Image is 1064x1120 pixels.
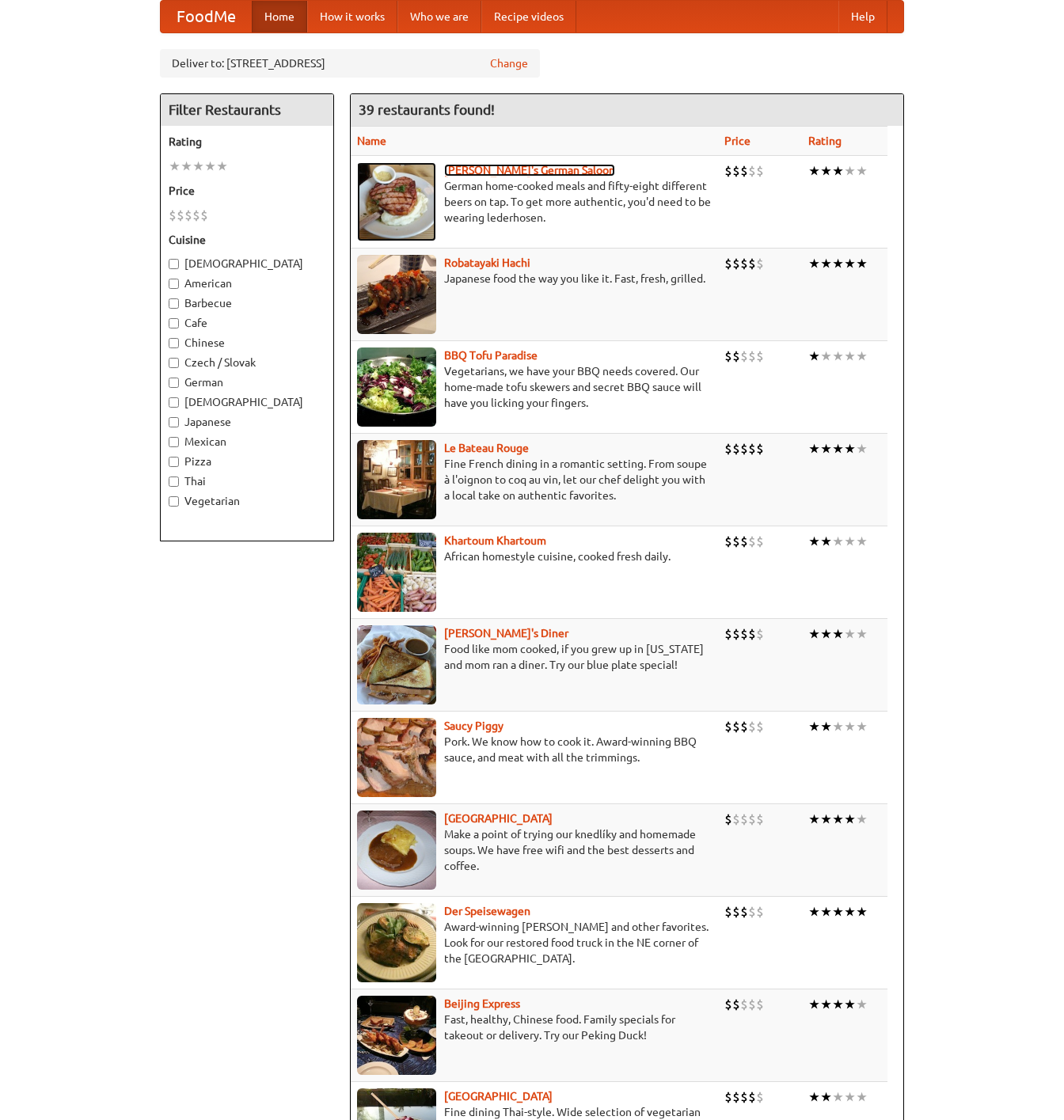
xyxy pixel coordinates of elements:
input: [DEMOGRAPHIC_DATA] [169,397,179,408]
img: esthers.jpg [357,162,436,241]
input: Czech / Slovak [169,358,179,368]
li: ★ [844,347,856,365]
label: Mexican [169,434,325,450]
li: $ [756,347,764,365]
li: ★ [820,1088,832,1106]
li: $ [748,440,756,457]
li: $ [724,162,732,180]
a: Change [490,55,528,71]
li: ★ [856,440,868,457]
ng-pluralize: 39 restaurants found! [359,102,495,117]
p: Pork. We know how to cook it. Award-winning BBQ sauce, and meat with all the trimmings. [357,734,712,765]
a: Home [252,1,307,32]
li: $ [748,718,756,735]
li: $ [748,347,756,365]
li: $ [748,255,756,272]
label: [DEMOGRAPHIC_DATA] [169,394,325,410]
div: Deliver to: [STREET_ADDRESS] [160,49,540,78]
p: Award-winning [PERSON_NAME] and other favorites. Look for our restored food truck in the NE corne... [357,919,712,966]
input: Mexican [169,437,179,447]
label: Barbecue [169,295,325,311]
img: saucy.jpg [357,718,436,797]
li: $ [732,533,740,550]
li: ★ [192,158,204,175]
li: $ [748,162,756,180]
h5: Rating [169,134,325,150]
li: ★ [820,718,832,735]
label: Cafe [169,315,325,331]
li: $ [732,811,740,828]
li: $ [732,1088,740,1106]
li: ★ [832,1088,844,1106]
img: beijing.jpg [357,996,436,1075]
li: $ [732,996,740,1013]
b: Beijing Express [444,997,520,1010]
p: German home-cooked meals and fifty-eight different beers on tap. To get more authentic, you'd nee... [357,178,712,226]
li: ★ [808,903,820,921]
li: $ [748,1088,756,1106]
li: ★ [832,625,844,643]
li: $ [732,625,740,643]
li: ★ [832,255,844,272]
li: $ [724,625,732,643]
p: Fine French dining in a romantic setting. From soupe à l'oignon to coq au vin, let our chef delig... [357,456,712,503]
li: ★ [808,255,820,272]
li: $ [177,207,184,224]
input: Barbecue [169,298,179,309]
li: $ [748,625,756,643]
a: FoodMe [161,1,252,32]
li: ★ [820,255,832,272]
li: ★ [856,347,868,365]
label: Japanese [169,414,325,430]
li: ★ [832,811,844,828]
li: ★ [832,996,844,1013]
h5: Cuisine [169,232,325,248]
li: ★ [856,533,868,550]
label: German [169,374,325,390]
li: ★ [204,158,216,175]
li: $ [724,903,732,921]
a: Robatayaki Hachi [444,256,530,269]
li: ★ [832,533,844,550]
li: ★ [832,440,844,457]
li: $ [740,440,748,457]
li: $ [756,533,764,550]
li: $ [740,347,748,365]
li: ★ [832,347,844,365]
li: ★ [856,162,868,180]
li: ★ [820,440,832,457]
a: Le Bateau Rouge [444,442,529,454]
li: $ [740,718,748,735]
input: Vegetarian [169,496,179,507]
li: $ [756,440,764,457]
li: $ [740,255,748,272]
li: $ [192,207,200,224]
li: ★ [856,1088,868,1106]
li: ★ [832,903,844,921]
li: ★ [216,158,228,175]
b: Khartoum Khartoum [444,534,546,547]
li: ★ [856,255,868,272]
input: Japanese [169,417,179,427]
li: ★ [856,996,868,1013]
li: $ [732,162,740,180]
li: $ [740,903,748,921]
a: Saucy Piggy [444,719,503,732]
li: $ [724,996,732,1013]
li: $ [724,440,732,457]
li: ★ [844,903,856,921]
li: ★ [808,533,820,550]
li: ★ [808,996,820,1013]
li: ★ [844,1088,856,1106]
input: Pizza [169,457,179,467]
p: Food like mom cooked, if you grew up in [US_STATE] and mom ran a diner. Try our blue plate special! [357,641,712,673]
b: BBQ Tofu Paradise [444,349,538,362]
li: $ [732,440,740,457]
li: $ [740,811,748,828]
li: $ [748,533,756,550]
li: $ [184,207,192,224]
a: Der Speisewagen [444,905,530,917]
